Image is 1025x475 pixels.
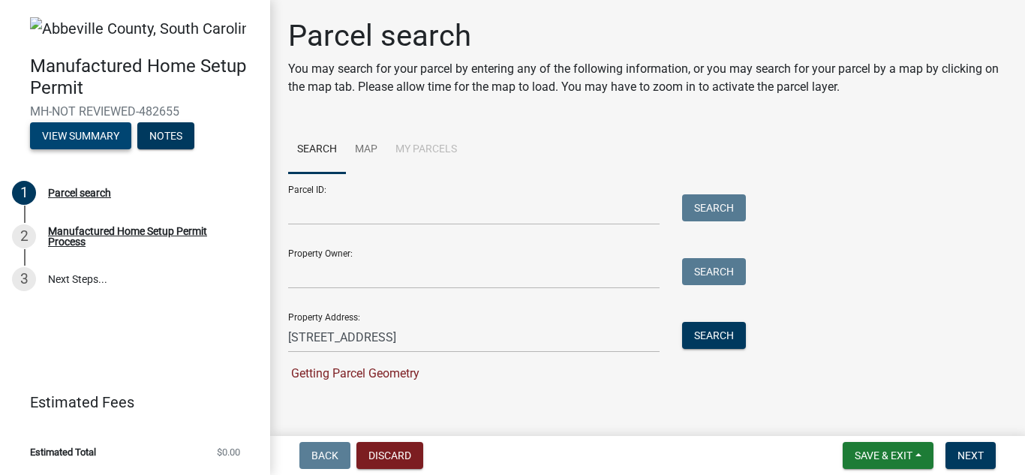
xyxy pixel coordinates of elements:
[12,387,246,417] a: Estimated Fees
[957,449,984,461] span: Next
[356,442,423,469] button: Discard
[288,18,1007,54] h1: Parcel search
[30,17,246,40] img: Abbeville County, South Carolina
[48,226,246,247] div: Manufactured Home Setup Permit Process
[945,442,996,469] button: Next
[682,258,746,285] button: Search
[288,126,346,174] a: Search
[12,267,36,291] div: 3
[48,188,111,198] div: Parcel search
[288,60,1007,96] p: You may search for your parcel by entering any of the following information, or you may search fo...
[137,131,194,143] wm-modal-confirm: Notes
[217,447,240,457] span: $0.00
[30,122,131,149] button: View Summary
[843,442,933,469] button: Save & Exit
[30,131,131,143] wm-modal-confirm: Summary
[855,449,912,461] span: Save & Exit
[30,447,96,457] span: Estimated Total
[682,194,746,221] button: Search
[30,104,240,119] span: MH-NOT REVIEWED-482655
[30,56,258,99] h4: Manufactured Home Setup Permit
[137,122,194,149] button: Notes
[682,322,746,349] button: Search
[311,449,338,461] span: Back
[288,366,419,380] span: Getting Parcel Geometry
[12,224,36,248] div: 2
[12,181,36,205] div: 1
[346,126,386,174] a: Map
[299,442,350,469] button: Back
